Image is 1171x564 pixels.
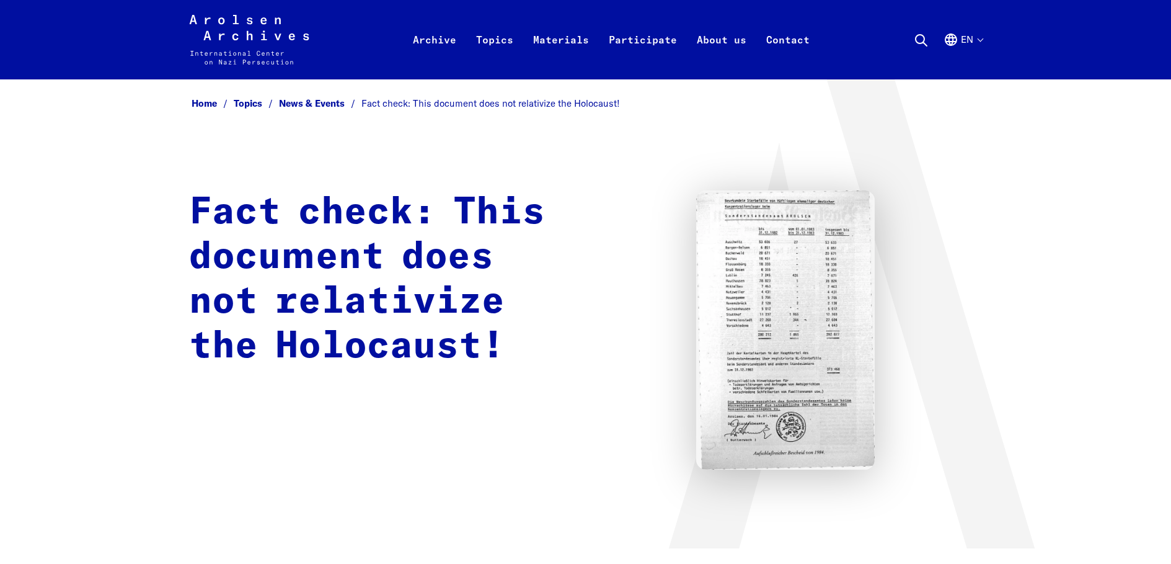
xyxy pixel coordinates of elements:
a: About us [687,30,756,79]
img: Faktencheck: Dieses Dokument relativiert nicht den Holocaust! [696,190,875,470]
a: Topics [234,97,279,109]
a: Materials [523,30,599,79]
a: Home [192,97,234,109]
button: English, language selection [943,32,983,77]
a: Contact [756,30,820,79]
a: Participate [599,30,687,79]
a: Topics [466,30,523,79]
span: Fact check: This document does not relativize the Holocaust! [361,97,620,109]
h1: Fact check: This document does not relativize the Holocaust! [189,190,564,369]
nav: Breadcrumb [189,94,983,114]
nav: Primary [403,15,820,65]
a: Archive [403,30,466,79]
a: News & Events [279,97,361,109]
